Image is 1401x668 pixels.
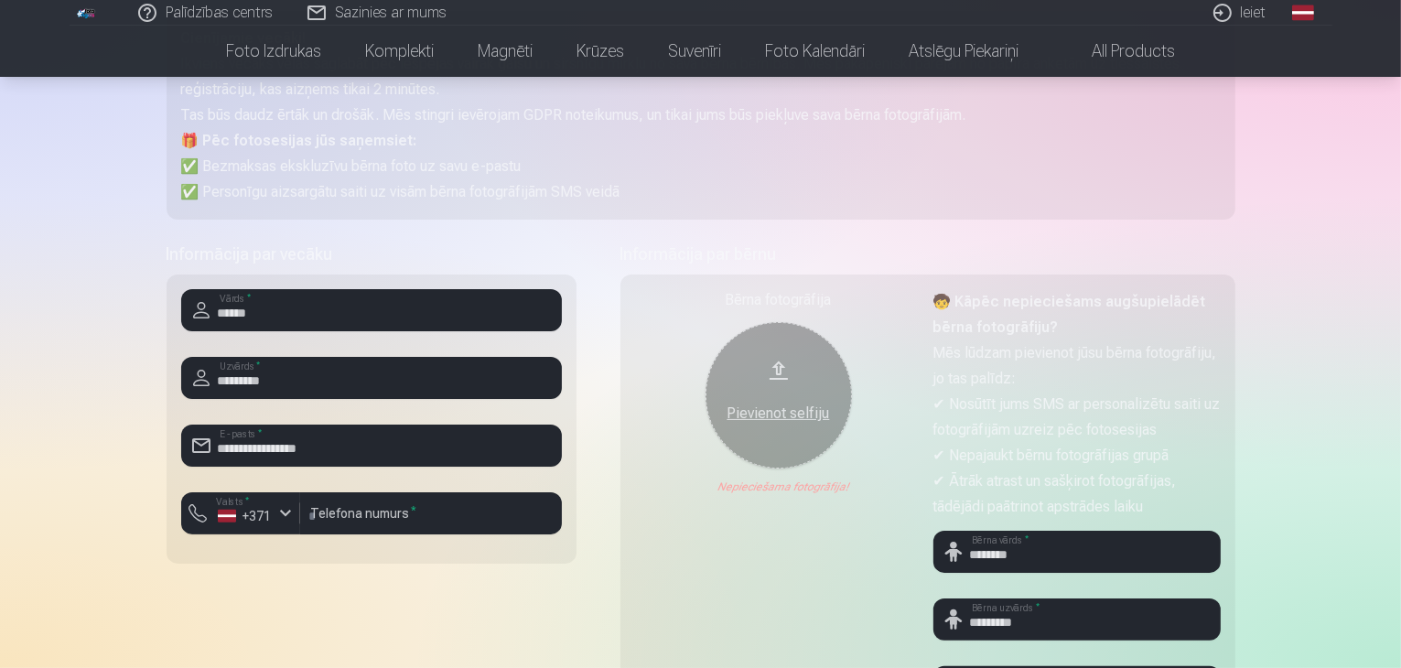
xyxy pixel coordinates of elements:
h5: Informācija par vecāku [167,242,577,267]
div: +371 [218,507,273,525]
p: ✅ Bezmaksas ekskluzīvu bērna foto uz savu e-pastu [181,154,1221,179]
strong: 🧒 Kāpēc nepieciešams augšupielādēt bērna fotogrāfiju? [933,293,1206,336]
p: Mēs lūdzam pievienot jūsu bērna fotogrāfiju, jo tas palīdz: [933,340,1221,392]
a: Krūzes [555,26,646,77]
div: Pievienot selfiju [724,403,834,425]
p: ✔ Nepajaukt bērnu fotogrāfijas grupā [933,443,1221,469]
p: Ikviens vecāks vēlas saglabāt pēc iespējas vairāk gaišu un sirsnīgu mirkļu no sava bērna bērnības... [181,51,1221,102]
a: Foto izdrukas [204,26,343,77]
a: All products [1040,26,1197,77]
a: Komplekti [343,26,456,77]
h5: Informācija par bērnu [620,242,1235,267]
p: Tas būs daudz ērtāk un drošāk. Mēs stingri ievērojam GDPR noteikumus, un tikai jums būs piekļuve ... [181,102,1221,128]
button: Pievienot selfiju [706,322,852,469]
div: Nepieciešama fotogrāfija! [635,479,922,494]
p: ✔ Ātrāk atrast un sašķirot fotogrāfijas, tādējādi paātrinot apstrādes laiku [933,469,1221,520]
div: Bērna fotogrāfija [635,289,922,311]
p: ✅ Personīgu aizsargātu saiti uz visām bērna fotogrāfijām SMS veidā [181,179,1221,205]
button: Valsts*+371 [181,492,300,534]
a: Magnēti [456,26,555,77]
a: Atslēgu piekariņi [887,26,1040,77]
a: Suvenīri [646,26,743,77]
strong: 🎁 Pēc fotosesijas jūs saņemsiet: [181,132,417,149]
a: Foto kalendāri [743,26,887,77]
p: ✔ Nosūtīt jums SMS ar personalizētu saiti uz fotogrāfijām uzreiz pēc fotosesijas [933,392,1221,443]
label: Valsts [210,495,255,509]
img: /fa1 [77,7,97,18]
